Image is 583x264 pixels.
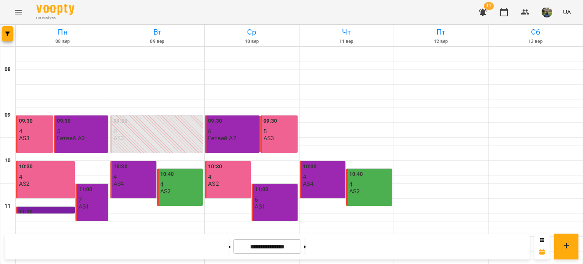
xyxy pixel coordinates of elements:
[113,117,128,125] label: 09:30
[57,117,71,125] label: 09:30
[5,157,11,165] h6: 10
[19,180,30,187] p: AS2
[395,38,487,45] h6: 12 вер
[111,38,203,45] h6: 09 вер
[349,181,391,188] p: 4
[160,170,174,179] label: 10:40
[206,26,298,38] h6: Ср
[303,180,314,187] p: AS4
[563,8,571,16] span: UA
[208,163,222,171] label: 10:30
[490,38,581,45] h6: 13 вер
[19,208,33,217] label: 11:30
[19,163,33,171] label: 10:30
[111,26,203,38] h6: Вт
[5,202,11,210] h6: 11
[36,4,74,15] img: Voopty Logo
[303,163,317,171] label: 10:30
[160,188,171,194] p: AS2
[17,38,109,45] h6: 08 вер
[484,2,494,10] span: 11
[208,174,249,180] p: 4
[206,38,298,45] h6: 10 вер
[255,196,296,203] p: 6
[19,174,73,180] p: 4
[9,3,27,21] button: Menu
[113,135,124,141] p: AS3
[113,128,201,134] p: 0
[79,185,93,194] label: 11:00
[17,26,109,38] h6: Пн
[208,135,236,141] p: Гетвей А2
[208,128,258,134] p: 6
[160,181,202,188] p: 4
[263,117,277,125] label: 09:30
[5,65,11,74] h6: 08
[36,16,74,21] span: For Business
[255,185,269,194] label: 11:00
[113,163,128,171] label: 10:30
[255,203,265,210] p: AS1
[395,26,487,38] h6: Пт
[349,188,360,194] p: AS2
[19,117,33,125] label: 09:30
[208,180,219,187] p: AS2
[79,203,89,210] p: AS1
[19,128,52,134] p: 4
[301,38,392,45] h6: 11 вер
[5,111,11,119] h6: 09
[301,26,392,38] h6: Чт
[263,128,296,134] p: 5
[490,26,581,38] h6: Сб
[303,174,344,180] p: 4
[113,180,124,187] p: AS4
[113,174,155,180] p: 4
[79,196,107,203] p: 7
[349,170,363,179] label: 10:40
[19,135,30,141] p: AS3
[57,128,107,134] p: 5
[57,135,85,141] p: Гетвей А2
[542,7,552,17] img: f01d4343db5c932fedd74e1c54090270.jpg
[208,117,222,125] label: 09:30
[263,135,274,141] p: AS3
[560,5,574,19] button: UA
